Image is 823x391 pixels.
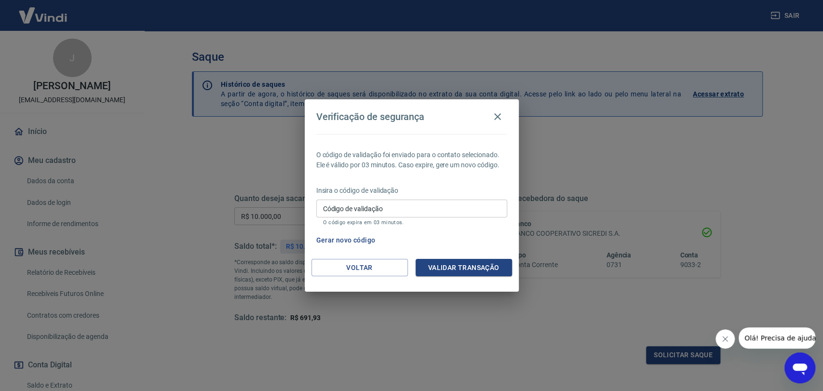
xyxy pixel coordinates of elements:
[316,186,507,196] p: Insira o código de validação
[316,150,507,170] p: O código de validação foi enviado para o contato selecionado. Ele é válido por 03 minutos. Caso e...
[784,352,815,383] iframe: Botão para abrir a janela de mensagens
[416,259,512,277] button: Validar transação
[6,7,81,14] span: Olá! Precisa de ajuda?
[715,329,735,349] iframe: Fechar mensagem
[316,111,425,122] h4: Verificação de segurança
[323,219,500,226] p: O código expira em 03 minutos.
[311,259,408,277] button: Voltar
[739,327,815,349] iframe: Mensagem da empresa
[312,231,379,249] button: Gerar novo código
